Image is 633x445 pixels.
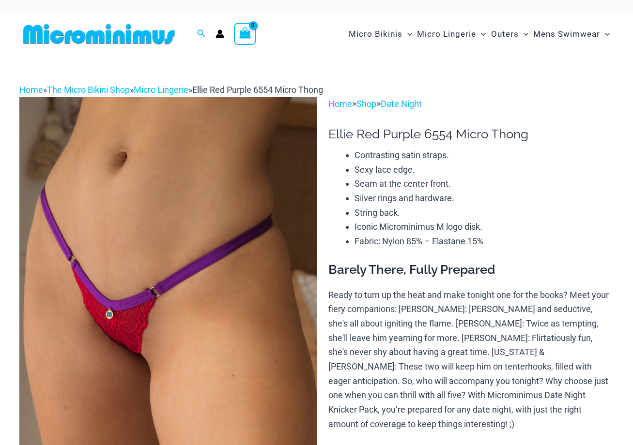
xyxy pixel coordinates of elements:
[197,28,206,40] a: Search icon link
[328,262,614,278] h3: Barely There, Fully Prepared
[346,19,415,49] a: Micro BikinisMenu ToggleMenu Toggle
[355,206,614,220] li: String back.
[328,127,614,142] h1: Ellie Red Purple 6554 Micro Thong
[355,177,614,191] li: Seam at the center front.
[234,23,256,45] a: View Shopping Cart, empty
[489,19,531,49] a: OutersMenu ToggleMenu Toggle
[216,30,224,38] a: Account icon link
[355,191,614,206] li: Silver rings and hardware.
[355,148,614,163] li: Contrasting satin straps.
[533,22,600,46] span: Mens Swimwear
[476,22,486,46] span: Menu Toggle
[600,22,610,46] span: Menu Toggle
[531,19,612,49] a: Mens SwimwearMenu ToggleMenu Toggle
[19,85,43,95] a: Home
[417,22,476,46] span: Micro Lingerie
[328,97,614,111] p: > >
[355,234,614,249] li: Fabric: Nylon 85% – Elastane 15%
[345,18,614,50] nav: Site Navigation
[402,22,412,46] span: Menu Toggle
[349,22,402,46] span: Micro Bikinis
[328,288,614,431] p: Ready to turn up the heat and make tonight one for the books? Meet your fiery companions: [PERSON...
[355,163,614,177] li: Sexy lace edge.
[192,85,323,95] span: Ellie Red Purple 6554 Micro Thong
[134,85,188,95] a: Micro Lingerie
[328,99,352,109] a: Home
[381,99,422,109] a: Date Night
[356,99,376,109] a: Shop
[355,220,614,234] li: Iconic Microminimus M logo disk.
[491,22,519,46] span: Outers
[519,22,528,46] span: Menu Toggle
[19,85,323,95] span: » » »
[19,23,179,45] img: MM SHOP LOGO FLAT
[415,19,488,49] a: Micro LingerieMenu ToggleMenu Toggle
[47,85,130,95] a: The Micro Bikini Shop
